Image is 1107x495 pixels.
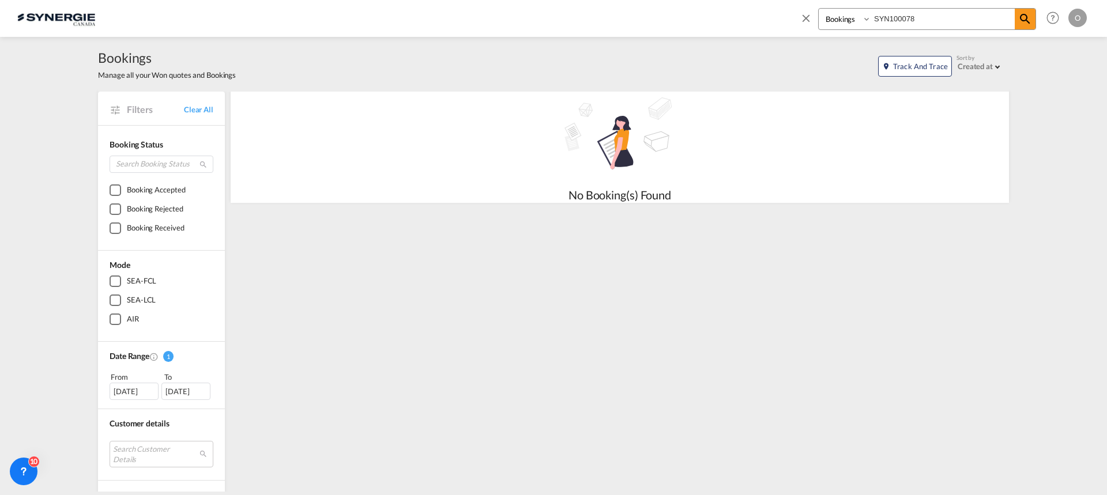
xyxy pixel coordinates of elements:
span: Manage all your Won quotes and Bookings [98,70,236,80]
div: O [1068,9,1087,27]
span: Filters [127,103,184,116]
img: 1f56c880d42311ef80fc7dca854c8e59.png [17,5,95,31]
span: Booking Status [110,139,163,149]
md-icon: icon-magnify [199,160,208,169]
div: Customer details [110,418,213,429]
div: AIR [127,313,139,325]
span: Customer details [110,418,169,428]
md-checkbox: SEA-FCL [110,275,213,287]
button: icon-map-markerTrack and Trace [878,56,952,77]
span: icon-magnify [1015,9,1036,29]
div: SEA-FCL [127,275,156,287]
span: Help [1043,8,1063,28]
span: 1 [163,351,174,362]
div: To [163,371,214,383]
div: No Booking(s) Found [533,187,706,203]
a: Clear All [184,104,213,115]
md-icon: icon-magnify [1018,12,1032,26]
div: [DATE] [161,383,210,400]
div: From [110,371,160,383]
div: [DATE] [110,383,159,400]
input: Search Booking Status [110,156,213,173]
md-checkbox: SEA-LCL [110,294,213,306]
div: Booking Status [110,139,213,150]
span: Sort by [957,54,974,62]
div: Created at [958,62,993,71]
md-checkbox: AIR [110,313,213,325]
span: Date Range [110,351,149,361]
div: Help [1043,8,1068,29]
span: From To [DATE][DATE] [110,371,213,400]
span: Mode [110,260,130,270]
div: SEA-LCL [127,294,156,306]
div: Booking Rejected [127,203,183,215]
md-icon: assets/icons/custom/empty_shipments.svg [533,92,706,187]
md-icon: icon-close [800,12,812,24]
span: Bookings [98,48,236,67]
div: Booking Accepted [127,184,185,196]
input: Enter Booking ID, Reference ID, Order ID [871,9,1015,29]
md-icon: Created On [149,352,159,361]
md-icon: icon-map-marker [882,62,890,70]
div: Booking Received [127,222,184,234]
span: icon-close [800,8,818,36]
